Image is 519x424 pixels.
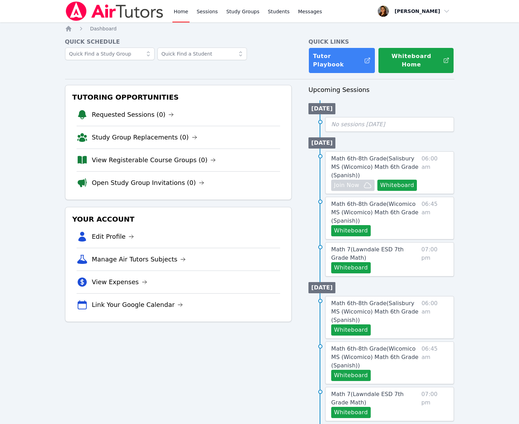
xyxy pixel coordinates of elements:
a: Math 6th-8th Grade(Wicomico MS (Wicomico) Math 6th Grade (Spanish)) [331,200,419,225]
a: Math 6th-8th Grade(Salisbury MS (Wicomico) Math 6th Grade (Spanish)) [331,154,419,180]
span: 06:00 am [421,154,448,191]
li: [DATE] [308,103,335,114]
li: [DATE] [308,282,335,293]
a: Tutor Playbook [308,48,375,73]
a: Math 6th-8th Grade(Wicomico MS (Wicomico) Math 6th Grade (Spanish)) [331,345,419,370]
span: 06:45 am [421,345,448,381]
img: Air Tutors [65,1,164,21]
a: Math 6th-8th Grade(Salisbury MS (Wicomico) Math 6th Grade (Spanish)) [331,299,419,324]
h3: Your Account [71,213,286,225]
a: Math 7(Lawndale ESD 7th Grade Math) [331,390,419,407]
input: Quick Find a Student [157,48,247,60]
span: Math 6th-8th Grade ( Salisbury MS (Wicomico) Math 6th Grade (Spanish) ) [331,300,418,323]
span: No sessions [DATE] [331,121,385,128]
button: Whiteboard [331,262,371,273]
a: Link Your Google Calendar [92,300,183,310]
span: 07:00 pm [421,390,448,418]
span: 07:00 pm [421,245,448,273]
span: Messages [298,8,322,15]
span: Math 6th-8th Grade ( Salisbury MS (Wicomico) Math 6th Grade (Spanish) ) [331,155,418,179]
button: Whiteboard [331,324,371,336]
button: Whiteboard [331,370,371,381]
nav: Breadcrumb [65,25,454,32]
a: View Expenses [92,277,147,287]
a: Study Group Replacements (0) [92,132,197,142]
span: Math 7 ( Lawndale ESD 7th Grade Math ) [331,391,404,406]
span: 06:00 am [421,299,448,336]
a: Manage Air Tutors Subjects [92,254,186,264]
span: Math 6th-8th Grade ( Wicomico MS (Wicomico) Math 6th Grade (Spanish) ) [331,345,418,369]
a: View Registerable Course Groups (0) [92,155,216,165]
span: Math 7 ( Lawndale ESD 7th Grade Math ) [331,246,404,261]
span: 06:45 am [421,200,448,236]
h3: Tutoring Opportunities [71,91,286,103]
a: Requested Sessions (0) [92,110,174,120]
button: Whiteboard [331,225,371,236]
button: Join Now [331,180,375,191]
span: Join Now [334,181,359,189]
button: Whiteboard [377,180,417,191]
a: Dashboard [90,25,117,32]
h3: Upcoming Sessions [308,85,454,95]
a: Math 7(Lawndale ESD 7th Grade Math) [331,245,419,262]
span: Dashboard [90,26,117,31]
span: Math 6th-8th Grade ( Wicomico MS (Wicomico) Math 6th Grade (Spanish) ) [331,201,418,224]
button: Whiteboard Home [378,48,454,73]
li: [DATE] [308,137,335,149]
input: Quick Find a Study Group [65,48,155,60]
a: Open Study Group Invitations (0) [92,178,205,188]
h4: Quick Schedule [65,38,292,46]
button: Whiteboard [331,407,371,418]
a: Edit Profile [92,232,134,242]
h4: Quick Links [308,38,454,46]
